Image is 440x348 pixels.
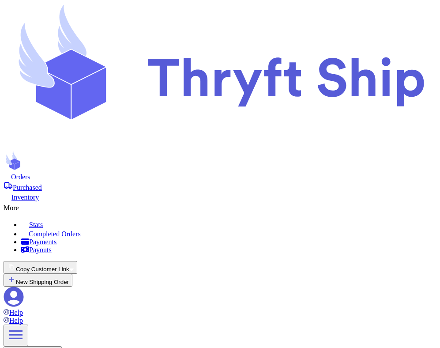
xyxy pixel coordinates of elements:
[21,238,436,246] a: Payments
[21,219,436,229] a: Stats
[4,192,436,201] a: Inventory
[4,274,72,287] button: New Shipping Order
[4,181,436,192] a: Purchased
[4,261,77,274] button: Copy Customer Link
[21,246,436,254] a: Payouts
[4,201,436,212] div: More
[9,309,23,316] span: Help
[4,172,436,181] a: Orders
[29,230,81,238] span: Completed Orders
[4,309,23,316] a: Help
[21,229,436,238] a: Completed Orders
[4,317,23,324] a: Help
[29,221,43,228] span: Stats
[29,246,52,253] span: Payouts
[29,238,56,246] span: Payments
[9,317,23,324] span: Help
[11,173,30,181] span: Orders
[11,193,39,201] span: Inventory
[13,184,42,191] span: Purchased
